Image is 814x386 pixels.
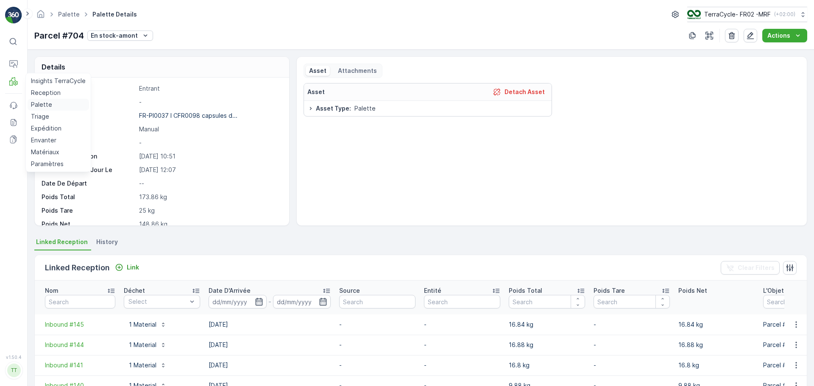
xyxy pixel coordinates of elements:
p: Select [128,297,187,306]
p: Parcel #704 [34,29,84,42]
p: FR-PI0037 I CFR0098 capsules d... [139,112,237,119]
input: dd/mm/yyyy [273,295,331,308]
p: Poids Tare [42,206,136,215]
td: [DATE] [204,355,335,375]
p: 16.84 kg [509,320,585,329]
p: L'Objet Associé [763,286,809,295]
p: 1 Material [129,320,156,329]
p: Manual [139,125,280,133]
p: Date D'Arrivée [209,286,251,295]
p: Date De Départ [42,179,136,188]
button: TerraCycle- FR02 -MRF(+02:00) [687,7,807,22]
p: 16.8 kg [678,361,755,369]
p: Entrant [139,84,280,93]
p: 16.8 kg [509,361,585,369]
input: Search [594,295,670,308]
p: - [139,139,280,147]
p: - [424,341,500,349]
span: Asset Type : [316,104,351,113]
p: - [594,341,670,349]
p: Link [127,263,139,272]
p: Poids Net [42,220,136,228]
button: Actions [762,29,807,42]
button: Clear Filters [721,261,780,275]
a: Inbound #145 [45,320,115,329]
p: - [594,320,670,329]
a: Palette [58,11,80,18]
p: Source [339,286,360,295]
p: - [268,297,271,307]
button: 1 Material [124,318,172,331]
button: 1 Material [124,338,172,352]
p: TerraCycle- FR02 -MRF [704,10,771,19]
div: TT [7,364,21,377]
button: 1 Material [124,358,172,372]
p: - [339,341,415,349]
p: 1 Material [129,341,156,349]
button: Link [112,262,142,272]
a: Inbound #141 [45,361,115,369]
p: [DATE] 10:51 [139,152,280,161]
button: En stock-amont [87,31,153,41]
p: Poids Net [678,286,707,295]
p: 1 Material [129,361,156,369]
p: -- [139,179,280,188]
p: Asset [309,67,326,75]
p: - [339,320,415,329]
p: Actions [767,31,790,40]
p: Nom [45,286,59,295]
img: logo [5,7,22,24]
p: Attachments [337,67,377,75]
p: Déchet [124,286,145,295]
button: TT [5,361,22,379]
input: Search [45,295,115,308]
span: v 1.50.4 [5,355,22,360]
p: En stock-amont [91,31,138,40]
a: Homepage [36,13,45,20]
p: 25 kg [139,206,280,215]
p: 148.86 kg [139,220,280,228]
p: Poids Tare [594,286,625,295]
input: dd/mm/yyyy [209,295,267,308]
p: Detach Asset [505,88,545,96]
span: History [96,238,118,246]
span: Linked Reception [36,238,88,246]
span: Palette [354,104,376,113]
p: Linked Reception [45,262,110,274]
p: - [424,320,500,329]
span: Palette Details [91,10,139,19]
p: Poids Total [509,286,542,295]
p: Details [42,62,65,72]
td: [DATE] [204,335,335,355]
img: terracycle.png [687,10,701,19]
p: Asset [307,88,325,96]
p: - [594,361,670,369]
p: - [139,98,280,106]
p: Clear Filters [738,264,775,272]
td: [DATE] [204,314,335,335]
a: Inbound #144 [45,341,115,349]
p: Poids Total [42,193,136,201]
p: 16.84 kg [678,320,755,329]
p: [DATE] 12:07 [139,166,280,174]
input: Search [339,295,415,308]
p: - [424,361,500,369]
p: 16.88 kg [509,341,585,349]
p: 16.88 kg [678,341,755,349]
button: Detach Asset [489,87,548,97]
p: ( +02:00 ) [774,11,795,18]
input: Search [424,295,500,308]
p: Entité [424,286,441,295]
p: - [339,361,415,369]
input: Search [509,295,585,308]
p: 173.86 kg [139,193,280,201]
